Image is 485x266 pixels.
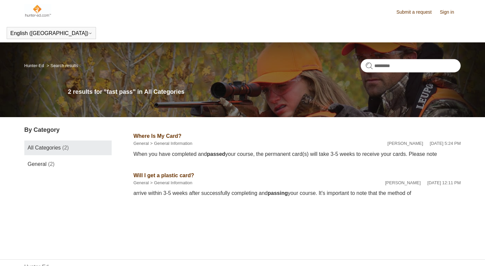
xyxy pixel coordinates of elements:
[133,133,181,139] a: Where Is My Card?
[24,4,51,17] img: Hunter-Ed Help Center home page
[387,140,423,147] li: [PERSON_NAME]
[430,141,461,146] time: 02/12/2024, 17:24
[10,30,92,36] button: English ([GEOGRAPHIC_DATA])
[24,63,44,68] a: Hunter-Ed
[133,150,461,158] div: When you have completed and your course, the permanent card(s) will take 3-5 weeks to receive you...
[427,180,461,185] time: 04/08/2025, 12:11
[396,9,438,16] a: Submit a request
[133,189,461,197] div: arrive within 3-5 weeks after successfully completing and your course. It's important to note tha...
[24,141,112,155] a: All Categories (2)
[207,151,225,157] em: passed
[463,244,480,261] div: Live chat
[24,157,112,172] a: General (2)
[24,63,45,68] li: Hunter-Ed
[154,141,192,146] a: General Information
[440,9,461,16] a: Sign in
[48,161,55,167] span: (2)
[68,87,461,96] h1: 2 results for "fast pass" in All Categories
[361,59,461,72] input: Search
[133,180,149,186] li: General
[149,180,192,186] li: General Information
[268,190,288,196] em: passing
[154,180,192,185] a: General Information
[133,173,194,178] a: Will I get a plastic card?
[28,145,61,151] span: All Categories
[133,140,149,147] li: General
[28,161,47,167] span: General
[45,63,78,68] li: Search results
[133,180,149,185] a: General
[385,180,421,186] li: [PERSON_NAME]
[62,145,69,151] span: (2)
[133,141,149,146] a: General
[149,140,192,147] li: General Information
[24,125,112,135] h3: By Category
